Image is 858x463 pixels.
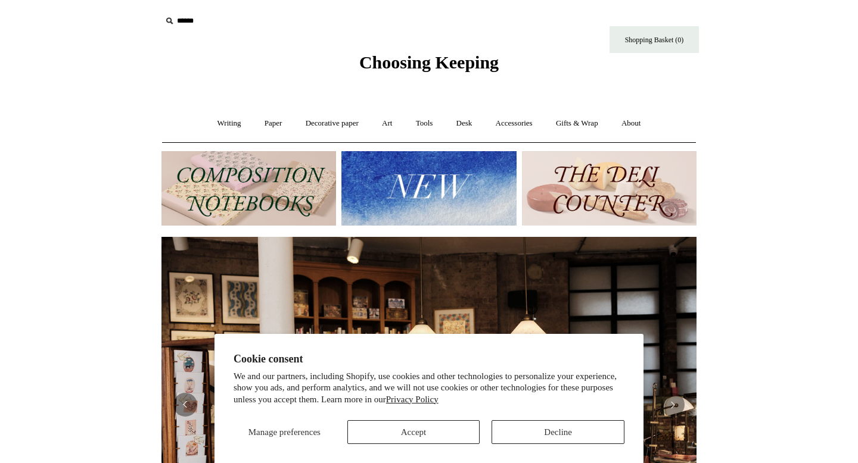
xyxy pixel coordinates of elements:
button: Decline [492,420,624,444]
a: Shopping Basket (0) [610,26,699,53]
button: Manage preferences [234,420,335,444]
img: The Deli Counter [522,151,697,226]
a: Desk [446,108,483,139]
img: 202302 Composition ledgers.jpg__PID:69722ee6-fa44-49dd-a067-31375e5d54ec [161,151,336,226]
h2: Cookie consent [234,353,624,365]
img: New.jpg__PID:f73bdf93-380a-4a35-bcfe-7823039498e1 [341,151,516,226]
p: We and our partners, including Shopify, use cookies and other technologies to personalize your ex... [234,371,624,406]
a: Art [371,108,403,139]
a: Accessories [485,108,543,139]
span: Manage preferences [248,427,321,437]
a: Decorative paper [295,108,369,139]
button: Accept [347,420,480,444]
a: Gifts & Wrap [545,108,609,139]
a: Writing [207,108,252,139]
span: Choosing Keeping [359,52,499,72]
button: Next [661,393,685,417]
a: About [611,108,652,139]
a: Privacy Policy [386,395,439,404]
a: Tools [405,108,444,139]
a: Paper [254,108,293,139]
button: Previous [173,393,197,417]
a: Choosing Keeping [359,62,499,70]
